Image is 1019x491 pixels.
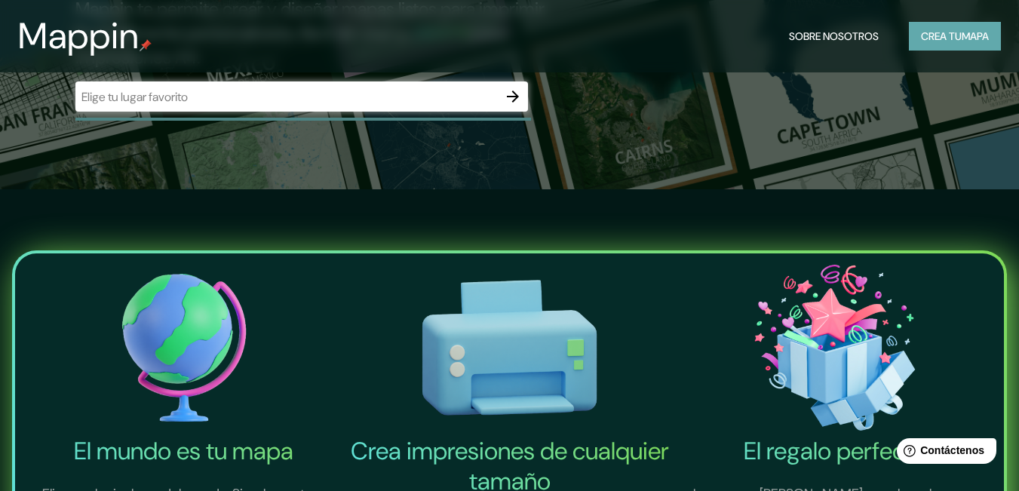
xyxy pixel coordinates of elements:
[140,39,152,51] img: pin de mapeo
[744,435,927,467] font: El regalo perfecto
[962,29,989,43] font: mapa
[18,12,140,60] font: Mappin
[885,432,1002,474] iframe: Lanzador de widgets de ayuda
[24,259,344,436] img: El mundo es tu icono de mapa
[783,22,885,51] button: Sobre nosotros
[909,22,1001,51] button: Crea tumapa
[789,29,879,43] font: Sobre nosotros
[74,435,293,467] font: El mundo es tu mapa
[921,29,962,43] font: Crea tu
[75,88,498,106] input: Elige tu lugar favorito
[675,259,995,436] img: El icono del regalo perfecto
[350,259,670,436] img: Crea impresiones de cualquier tamaño-icono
